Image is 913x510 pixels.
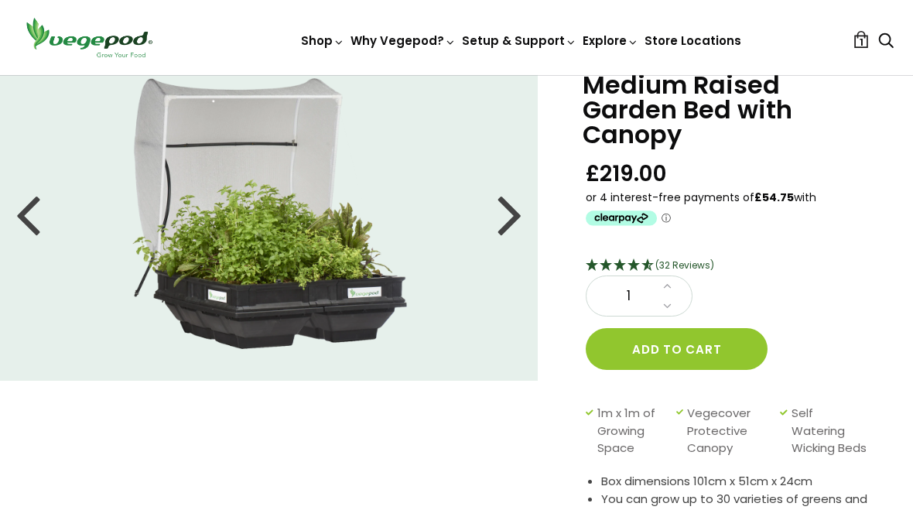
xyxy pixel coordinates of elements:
img: Vegepod [19,15,159,60]
a: Setup & Support [462,33,576,49]
span: 1 [860,35,863,50]
li: Box dimensions 101cm x 51cm x 24cm [601,473,874,491]
span: (32 Reviews) [655,258,714,272]
h1: Medium Raised Garden Bed with Canopy [583,73,874,147]
span: 1 [602,286,655,306]
span: Self Watering Wicking Beds [792,405,867,457]
a: Why Vegepod? [350,33,456,49]
button: Add to cart [586,328,768,370]
div: 4.66 Stars - 32 Reviews [586,256,874,276]
a: Store Locations [645,33,741,49]
a: Shop [301,33,344,49]
span: 1m x 1m of Growing Space [597,405,669,457]
a: Search [878,33,894,50]
a: Increase quantity by 1 [658,276,676,296]
a: Decrease quantity by 1 [658,296,676,317]
span: Vegecover Protective Canopy [687,405,772,457]
img: Medium Raised Garden Bed with Canopy [132,78,407,349]
a: 1 [853,31,870,48]
a: Explore [583,33,638,49]
span: £219.00 [586,159,667,188]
